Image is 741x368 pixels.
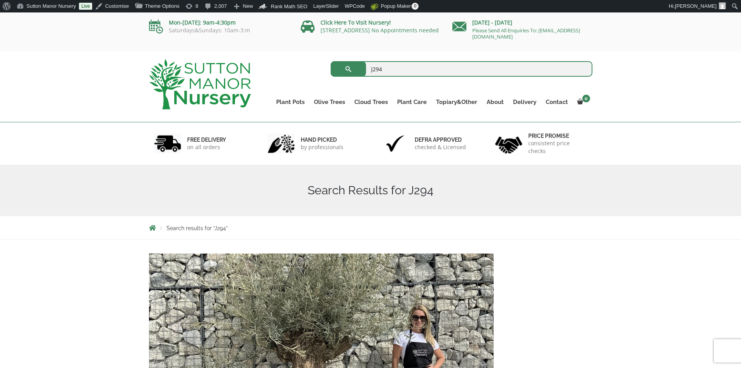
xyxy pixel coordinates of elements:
[79,3,92,10] a: Live
[187,136,226,143] h6: FREE DELIVERY
[541,97,573,107] a: Contact
[528,139,587,155] p: consistent price checks
[392,97,431,107] a: Plant Care
[452,18,592,27] p: [DATE] - [DATE]
[271,4,307,9] span: Rank Math SEO
[382,134,409,153] img: 3.jpg
[149,27,289,33] p: Saturdays&Sundays: 10am-3:m
[573,97,592,107] a: 0
[415,136,466,143] h6: Defra approved
[309,97,350,107] a: Olive Trees
[508,97,541,107] a: Delivery
[331,61,592,77] input: Search...
[268,134,295,153] img: 2.jpg
[149,18,289,27] p: Mon-[DATE]: 9am-4:30pm
[301,136,343,143] h6: hand picked
[149,333,494,340] a: Gnarled Olive Tree XXL (Ancient) J294
[431,97,482,107] a: Topiary&Other
[321,26,439,34] a: [STREET_ADDRESS] No Appointments needed
[301,143,343,151] p: by professionals
[272,97,309,107] a: Plant Pots
[166,225,228,231] span: Search results for “J294”
[350,97,392,107] a: Cloud Trees
[321,19,391,26] a: Click Here To Visit Nursery!
[675,3,716,9] span: [PERSON_NAME]
[528,132,587,139] h6: Price promise
[149,59,251,109] img: logo
[154,134,181,153] img: 1.jpg
[472,27,580,40] a: Please Send All Enquiries To: [EMAIL_ADDRESS][DOMAIN_NAME]
[149,225,592,231] nav: Breadcrumbs
[415,143,466,151] p: checked & Licensed
[582,95,590,102] span: 0
[495,132,522,155] img: 4.jpg
[187,143,226,151] p: on all orders
[482,97,508,107] a: About
[412,3,419,10] span: 0
[149,183,592,197] h1: Search Results for J294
